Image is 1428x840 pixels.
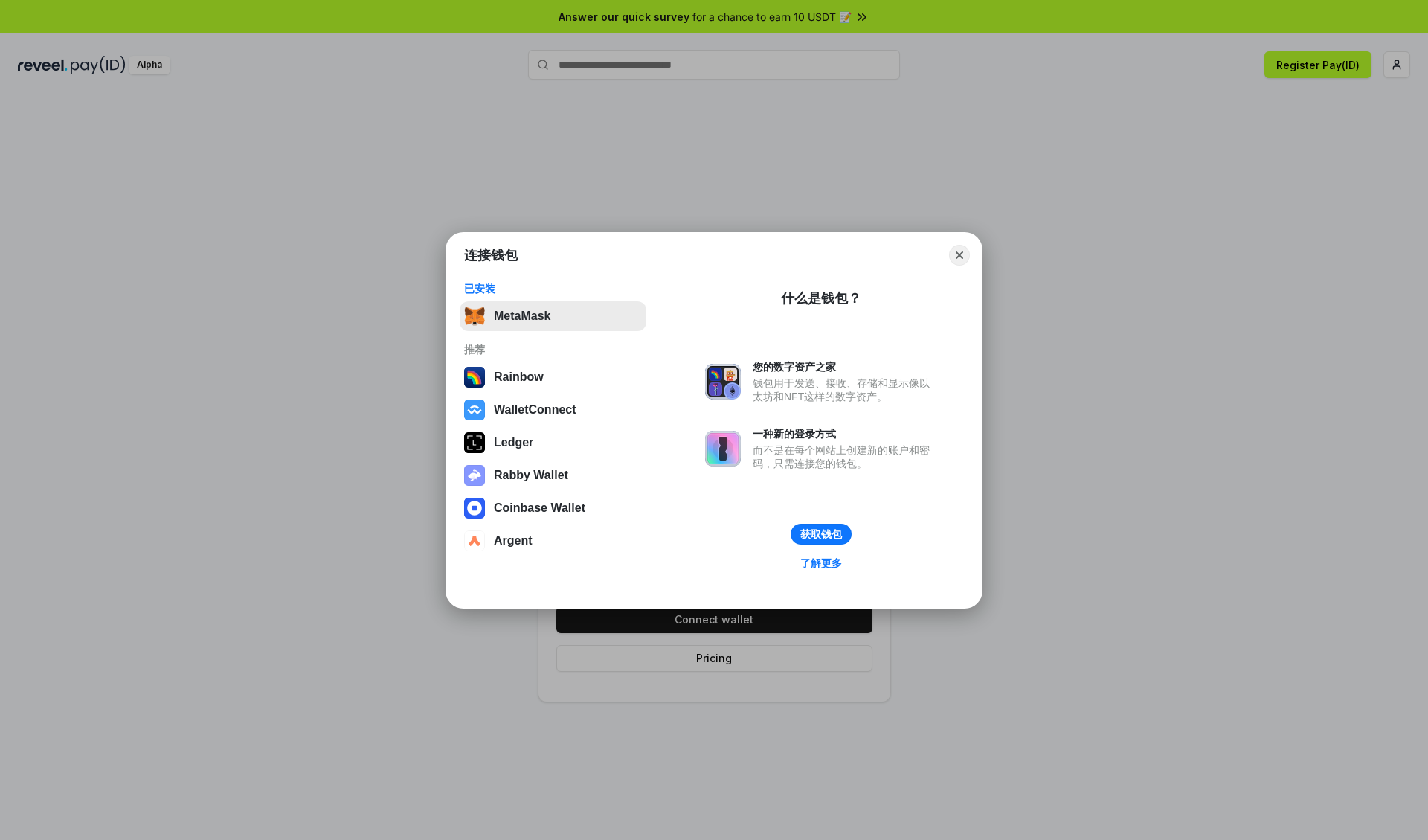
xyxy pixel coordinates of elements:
[494,469,568,482] div: Rabby Wallet
[791,554,851,573] a: 了解更多
[949,245,970,266] button: Close
[464,282,642,295] div: 已安装
[494,534,533,548] div: Argent
[800,528,842,541] div: 获取钱包
[705,431,741,467] img: svg+xml,%3Csvg%20xmlns%3D%22http%3A%2F%2Fwww.w3.org%2F2000%2Fsvg%22%20fill%3D%22none%22%20viewBox...
[494,501,585,515] div: Coinbase Wallet
[791,524,852,545] button: 获取钱包
[464,498,485,519] img: svg+xml,%3Csvg%20width%3D%2228%22%20height%3D%2228%22%20viewBox%3D%220%200%2028%2028%22%20fill%3D...
[464,343,642,356] div: 推荐
[464,465,485,486] img: svg+xml,%3Csvg%20xmlns%3D%22http%3A%2F%2Fwww.w3.org%2F2000%2Fsvg%22%20fill%3D%22none%22%20viewBox...
[464,367,485,388] img: svg+xml,%3Csvg%20width%3D%22120%22%20height%3D%22120%22%20viewBox%3D%220%200%20120%20120%22%20fil...
[460,461,646,490] button: Rabby Wallet
[460,301,646,331] button: MetaMask
[460,362,646,392] button: Rainbow
[753,427,937,440] div: 一种新的登录方式
[460,493,646,523] button: Coinbase Wallet
[464,400,485,420] img: svg+xml,%3Csvg%20width%3D%2228%22%20height%3D%2228%22%20viewBox%3D%220%200%2028%2028%22%20fill%3D...
[753,443,937,470] div: 而不是在每个网站上创建新的账户和密码，只需连接您的钱包。
[460,526,646,556] button: Argent
[464,530,485,551] img: svg+xml,%3Csvg%20width%3D%2228%22%20height%3D%2228%22%20viewBox%3D%220%200%2028%2028%22%20fill%3D...
[464,246,518,264] h1: 连接钱包
[464,306,485,327] img: svg+xml,%3Csvg%20fill%3D%22none%22%20height%3D%2233%22%20viewBox%3D%220%200%2035%2033%22%20width%...
[494,403,576,417] div: WalletConnect
[781,289,861,307] div: 什么是钱包？
[753,376,937,403] div: 钱包用于发送、接收、存储和显示像以太坊和NFT这样的数字资产。
[460,395,646,425] button: WalletConnect
[460,428,646,458] button: Ledger
[800,557,842,570] div: 了解更多
[753,360,937,373] div: 您的数字资产之家
[464,432,485,453] img: svg+xml,%3Csvg%20xmlns%3D%22http%3A%2F%2Fwww.w3.org%2F2000%2Fsvg%22%20width%3D%2228%22%20height%3...
[494,310,550,323] div: MetaMask
[494,436,533,449] div: Ledger
[494,371,544,384] div: Rainbow
[705,364,741,400] img: svg+xml,%3Csvg%20xmlns%3D%22http%3A%2F%2Fwww.w3.org%2F2000%2Fsvg%22%20fill%3D%22none%22%20viewBox...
